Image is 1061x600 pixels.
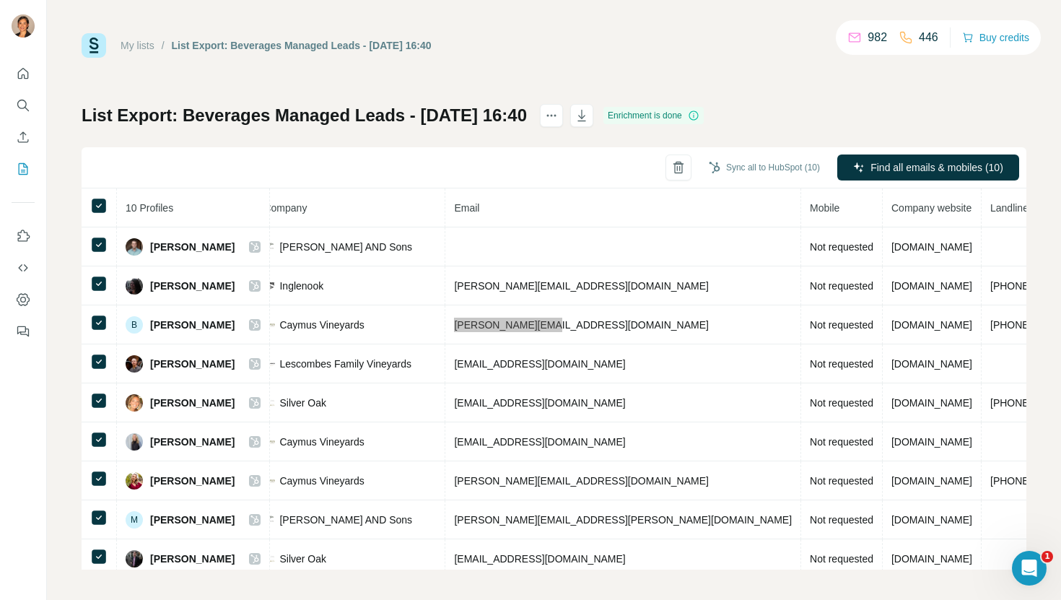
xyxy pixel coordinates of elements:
span: [PERSON_NAME] [150,357,235,371]
span: Not requested [810,397,873,409]
img: Avatar [126,277,143,295]
span: Silver Oak [279,396,326,410]
span: [DOMAIN_NAME] [891,514,972,526]
div: Enrichment is done [603,107,704,124]
img: Avatar [126,355,143,373]
li: / [162,38,165,53]
span: 1 [1042,551,1053,562]
span: Not requested [810,241,873,253]
span: Landline [990,202,1029,214]
span: Not requested [810,514,873,526]
h1: List Export: Beverages Managed Leads - [DATE] 16:40 [82,104,527,127]
img: Avatar [126,550,143,568]
span: Caymus Vineyards [279,474,364,488]
span: Not requested [810,436,873,448]
span: [DOMAIN_NAME] [891,397,972,409]
img: Avatar [126,433,143,451]
span: [EMAIL_ADDRESS][DOMAIN_NAME] [454,397,625,409]
img: Avatar [126,394,143,412]
button: Buy credits [962,27,1029,48]
span: [PERSON_NAME] [150,435,235,449]
button: Enrich CSV [12,124,35,150]
span: Not requested [810,475,873,487]
button: Sync all to HubSpot (10) [699,157,830,178]
span: [PERSON_NAME] [150,396,235,410]
span: [PERSON_NAME] [150,474,235,488]
span: Find all emails & mobiles (10) [870,160,1003,175]
span: [DOMAIN_NAME] [891,241,972,253]
span: [PERSON_NAME] [150,279,235,293]
span: Caymus Vineyards [279,435,364,449]
span: Not requested [810,358,873,370]
button: Quick start [12,61,35,87]
span: Silver Oak [279,552,326,566]
span: [DOMAIN_NAME] [891,553,972,565]
span: Company [263,202,307,214]
span: Lescombes Family Vineyards [279,357,411,371]
a: My lists [121,40,154,51]
button: Use Surfe API [12,255,35,281]
span: [PERSON_NAME][EMAIL_ADDRESS][PERSON_NAME][DOMAIN_NAME] [454,514,792,526]
span: [PERSON_NAME] [150,552,235,566]
img: Surfe Logo [82,33,106,58]
button: Dashboard [12,287,35,313]
span: Not requested [810,553,873,565]
button: My lists [12,156,35,182]
span: [EMAIL_ADDRESS][DOMAIN_NAME] [454,436,625,448]
span: [DOMAIN_NAME] [891,358,972,370]
div: B [126,316,143,334]
button: actions [540,104,563,127]
p: 446 [919,29,938,46]
span: [PERSON_NAME] AND Sons [279,513,412,527]
span: [PERSON_NAME] [150,240,235,254]
div: M [126,511,143,529]
img: Avatar [12,14,35,38]
button: Use Surfe on LinkedIn [12,223,35,249]
span: [PERSON_NAME][EMAIL_ADDRESS][DOMAIN_NAME] [454,319,708,331]
img: Avatar [126,472,143,490]
span: Company website [891,202,972,214]
span: [DOMAIN_NAME] [891,475,972,487]
span: [PERSON_NAME][EMAIL_ADDRESS][DOMAIN_NAME] [454,280,708,292]
span: [DOMAIN_NAME] [891,280,972,292]
span: [PERSON_NAME][EMAIL_ADDRESS][DOMAIN_NAME] [454,475,708,487]
span: [EMAIL_ADDRESS][DOMAIN_NAME] [454,358,625,370]
span: [DOMAIN_NAME] [891,319,972,331]
iframe: Intercom live chat [1012,551,1047,586]
span: Mobile [810,202,839,214]
span: Caymus Vineyards [279,318,364,332]
button: Feedback [12,318,35,344]
span: [PERSON_NAME] AND Sons [279,240,412,254]
span: Not requested [810,319,873,331]
span: Not requested [810,280,873,292]
span: [EMAIL_ADDRESS][DOMAIN_NAME] [454,553,625,565]
span: [DOMAIN_NAME] [891,436,972,448]
span: Inglenook [279,279,323,293]
span: [PERSON_NAME] [150,318,235,332]
p: 982 [868,29,887,46]
button: Search [12,92,35,118]
div: List Export: Beverages Managed Leads - [DATE] 16:40 [172,38,432,53]
span: [PERSON_NAME] [150,513,235,527]
img: Avatar [126,238,143,256]
span: Email [454,202,479,214]
button: Find all emails & mobiles (10) [837,155,1019,181]
span: 10 Profiles [126,202,173,214]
